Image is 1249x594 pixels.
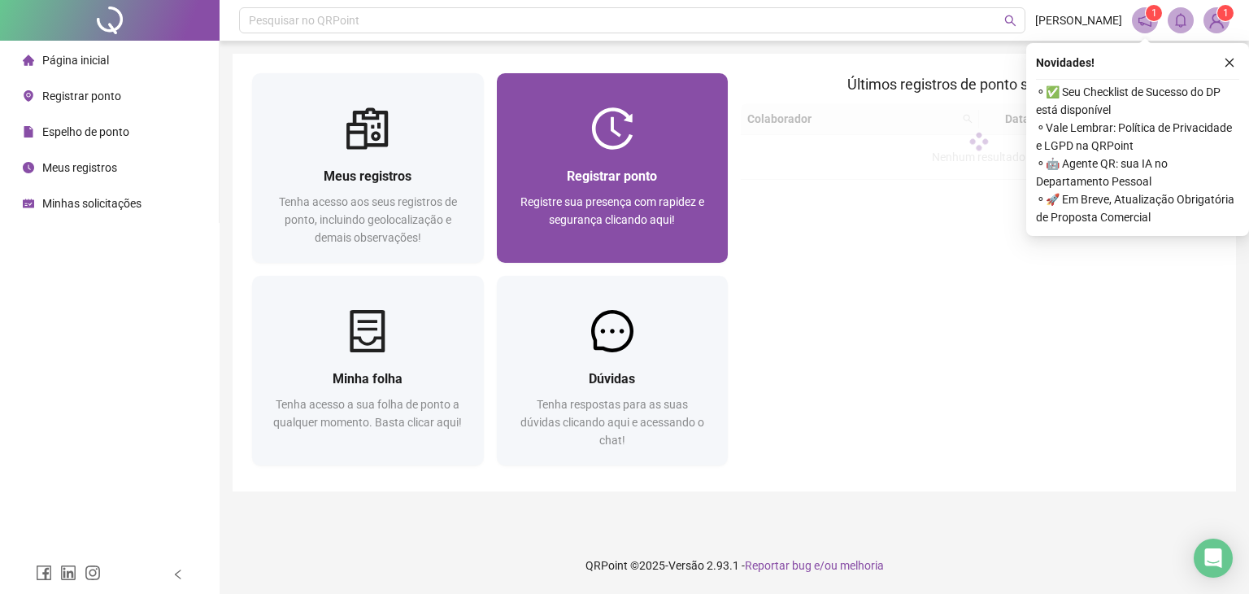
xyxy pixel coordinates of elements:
[324,168,411,184] span: Meus registros
[42,161,117,174] span: Meus registros
[1173,13,1188,28] span: bell
[520,195,704,226] span: Registre sua presença com rapidez e segurança clicando aqui!
[60,565,76,581] span: linkedin
[497,276,729,465] a: DúvidasTenha respostas para as suas dúvidas clicando aqui e acessando o chat!
[1217,5,1234,21] sup: Atualize o seu contato no menu Meus Dados
[567,168,657,184] span: Registrar ponto
[589,371,635,387] span: Dúvidas
[745,559,884,572] span: Reportar bug e/ou melhoria
[42,54,109,67] span: Página inicial
[1204,8,1229,33] img: 79037
[1004,15,1016,27] span: search
[23,162,34,173] span: clock-circle
[220,537,1249,594] footer: QRPoint © 2025 - 2.93.1 -
[1223,7,1229,19] span: 1
[1194,539,1233,578] div: Open Intercom Messenger
[1138,13,1152,28] span: notification
[668,559,704,572] span: Versão
[1036,83,1239,119] span: ⚬ ✅ Seu Checklist de Sucesso do DP está disponível
[23,198,34,209] span: schedule
[1224,57,1235,68] span: close
[520,398,704,447] span: Tenha respostas para as suas dúvidas clicando aqui e acessando o chat!
[1151,7,1157,19] span: 1
[333,371,403,387] span: Minha folha
[1036,155,1239,190] span: ⚬ 🤖 Agente QR: sua IA no Departamento Pessoal
[23,126,34,138] span: file
[23,55,34,66] span: home
[42,90,121,103] span: Registrar ponto
[36,565,52,581] span: facebook
[847,76,1110,93] span: Últimos registros de ponto sincronizados
[252,276,484,465] a: Minha folhaTenha acesso a sua folha de ponto a qualquer momento. Basta clicar aqui!
[42,125,129,138] span: Espelho de ponto
[172,569,184,580] span: left
[42,197,141,210] span: Minhas solicitações
[279,195,457,244] span: Tenha acesso aos seus registros de ponto, incluindo geolocalização e demais observações!
[497,73,729,263] a: Registrar pontoRegistre sua presença com rapidez e segurança clicando aqui!
[23,90,34,102] span: environment
[273,398,462,429] span: Tenha acesso a sua folha de ponto a qualquer momento. Basta clicar aqui!
[1036,119,1239,155] span: ⚬ Vale Lembrar: Política de Privacidade e LGPD na QRPoint
[85,565,101,581] span: instagram
[1035,11,1122,29] span: [PERSON_NAME]
[1146,5,1162,21] sup: 1
[1036,54,1095,72] span: Novidades !
[252,73,484,263] a: Meus registrosTenha acesso aos seus registros de ponto, incluindo geolocalização e demais observa...
[1036,190,1239,226] span: ⚬ 🚀 Em Breve, Atualização Obrigatória de Proposta Comercial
